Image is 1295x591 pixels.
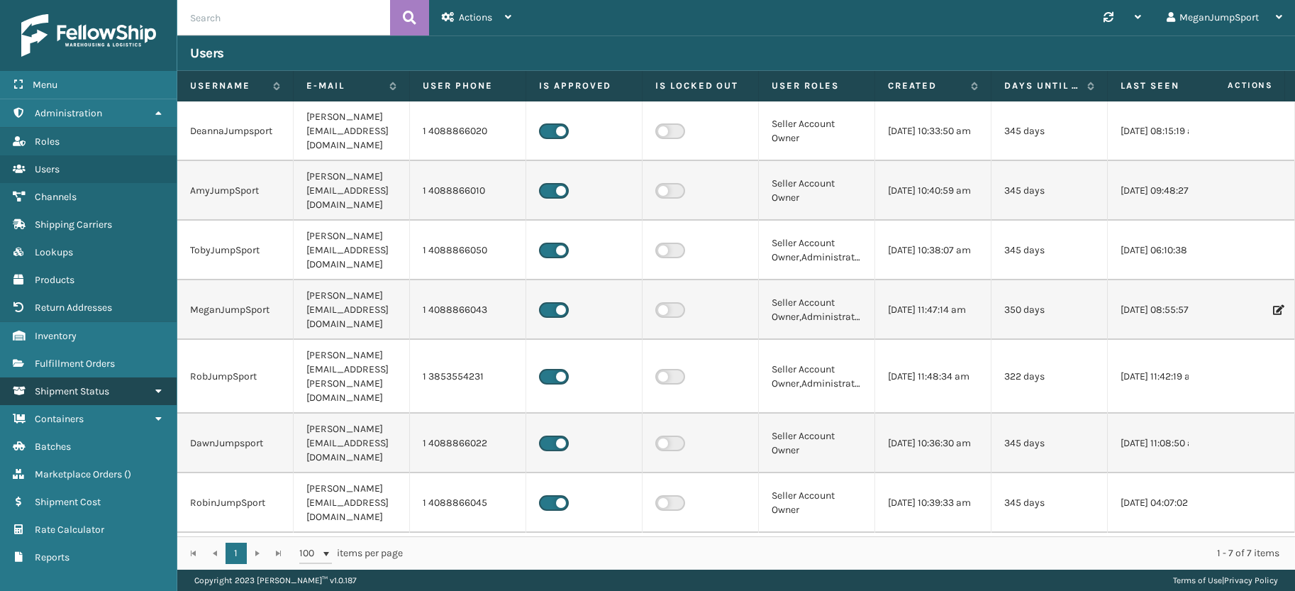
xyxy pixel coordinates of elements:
td: MeganJumpSport [177,280,294,340]
td: 1 4088866022 [410,414,526,473]
span: Administration [35,107,102,119]
td: 1 4088866020 [410,101,526,161]
td: 1 3853554231 [410,340,526,414]
span: Fulfillment Orders [35,358,115,370]
span: Reports [35,551,70,563]
td: Seller Account Owner,Administrators [759,340,875,414]
span: Roles [35,136,60,148]
label: Last Seen [1121,79,1196,92]
td: [DATE] 09:48:27 am [1108,161,1224,221]
td: [PERSON_NAME][EMAIL_ADDRESS][DOMAIN_NAME] [294,101,410,161]
td: TobyJumpSport [177,221,294,280]
label: User phone [423,79,513,92]
td: [DATE] 11:47:14 am [875,280,991,340]
td: [DATE] 10:33:50 am [875,101,991,161]
span: Menu [33,79,57,91]
td: [PERSON_NAME][EMAIL_ADDRESS][DOMAIN_NAME] [294,414,410,473]
label: Is Approved [539,79,629,92]
td: [DATE] 08:55:57 am [1108,280,1224,340]
td: [DATE] 04:07:02 pm [1108,473,1224,533]
img: logo [21,14,156,57]
td: [PERSON_NAME][EMAIL_ADDRESS][DOMAIN_NAME] [294,221,410,280]
td: RobinJumpSport [177,473,294,533]
td: [PERSON_NAME][EMAIL_ADDRESS][DOMAIN_NAME] [294,473,410,533]
td: [DATE] 10:36:30 am [875,414,991,473]
td: 345 days [991,221,1108,280]
td: 345 days [991,161,1108,221]
span: Containers [35,413,84,425]
span: Products [35,274,74,286]
td: Seller Account Owner,Administrators [759,280,875,340]
td: DawnJumpsport [177,414,294,473]
td: Seller Account Owner [759,101,875,161]
td: [DATE] 08:15:19 am [1108,101,1224,161]
a: 1 [226,543,247,564]
td: 350 days [991,280,1108,340]
td: Seller Account Owner [759,473,875,533]
span: Shipment Cost [35,496,101,508]
td: DeannaJumpsport [177,101,294,161]
td: [DATE] 11:42:19 am [1108,340,1224,414]
td: 345 days [991,414,1108,473]
span: Marketplace Orders [35,468,122,480]
label: Created [888,79,964,92]
td: AmyJumpSport [177,161,294,221]
span: Actions [1183,74,1282,97]
td: [PERSON_NAME][EMAIL_ADDRESS][DOMAIN_NAME] [294,161,410,221]
td: [DATE] 10:40:59 am [875,161,991,221]
span: ( ) [124,468,131,480]
a: Privacy Policy [1224,575,1278,585]
td: 1 4088866010 [410,161,526,221]
span: Shipping Carriers [35,219,112,231]
label: E-mail [306,79,382,92]
span: Users [35,163,60,175]
p: Copyright 2023 [PERSON_NAME]™ v 1.0.187 [194,570,357,591]
td: [DATE] 06:10:38 am [1108,221,1224,280]
td: [DATE] 11:48:34 am [875,340,991,414]
span: Return Addresses [35,302,112,314]
label: Days until password expires [1004,79,1080,92]
span: Channels [35,191,77,203]
a: Terms of Use [1173,575,1222,585]
span: Batches [35,441,71,453]
td: Seller Account Owner [759,414,875,473]
span: Inventory [35,330,77,342]
div: | [1173,570,1278,591]
td: [DATE] 10:38:07 am [875,221,991,280]
span: Rate Calculator [35,524,104,536]
span: Shipment Status [35,385,109,397]
td: [DATE] 11:08:50 am [1108,414,1224,473]
td: RobJumpSport [177,340,294,414]
td: [PERSON_NAME][EMAIL_ADDRESS][DOMAIN_NAME] [294,280,410,340]
span: 100 [299,546,321,560]
h3: Users [190,45,224,62]
td: 322 days [991,340,1108,414]
i: Edit [1273,305,1282,315]
label: Username [190,79,266,92]
td: 1 4088866043 [410,280,526,340]
td: 1 4088866050 [410,221,526,280]
td: [DATE] 10:39:33 am [875,473,991,533]
td: 345 days [991,473,1108,533]
td: 345 days [991,101,1108,161]
td: Seller Account Owner,Administrators [759,221,875,280]
label: User Roles [772,79,862,92]
td: 1 4088866045 [410,473,526,533]
td: Seller Account Owner [759,161,875,221]
span: Lookups [35,246,73,258]
td: [PERSON_NAME][EMAIL_ADDRESS][PERSON_NAME][DOMAIN_NAME] [294,340,410,414]
label: Is Locked Out [655,79,745,92]
span: Actions [459,11,492,23]
span: items per page [299,543,403,564]
div: 1 - 7 of 7 items [423,546,1279,560]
